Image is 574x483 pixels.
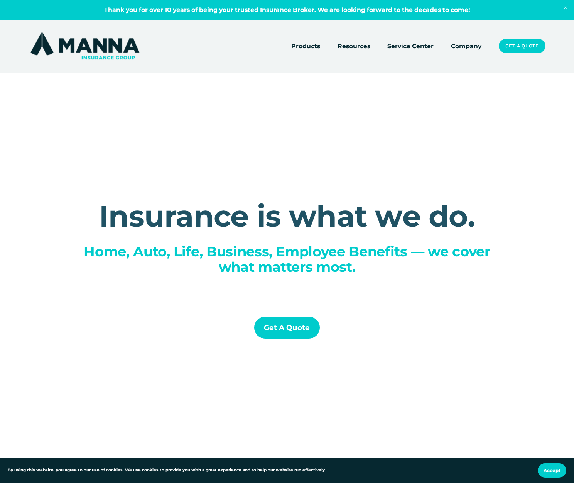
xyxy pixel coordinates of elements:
span: Home, Auto, Life, Business, Employee Benefits — we cover what matters most. [84,243,494,275]
p: By using this website, you agree to our use of cookies. We use cookies to provide you with a grea... [8,467,326,474]
span: Accept [544,468,560,473]
span: Resources [338,41,370,51]
a: folder dropdown [338,41,370,51]
a: Company [451,41,481,51]
span: Products [291,41,320,51]
a: folder dropdown [291,41,320,51]
a: Service Center [387,41,434,51]
a: Get a Quote [254,317,320,338]
button: Accept [538,463,566,478]
strong: Insurance is what we do. [99,198,475,234]
a: Get a Quote [499,39,545,53]
img: Manna Insurance Group [29,31,141,61]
